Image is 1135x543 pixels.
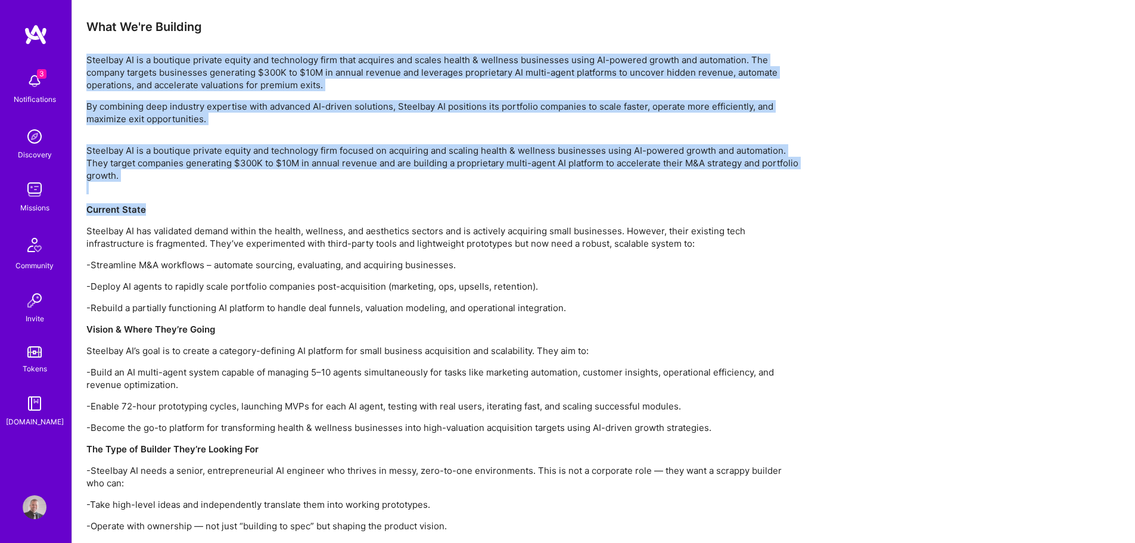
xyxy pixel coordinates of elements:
strong: The Type of Builder They’re Looking For [86,443,259,455]
p: By combining deep industry expertise with advanced AI-driven solutions, Steelbay AI positions its... [86,100,801,125]
p: Steelbay AI is a boutique private equity and technology firm that acquires and scales health & we... [86,54,801,91]
div: Community [15,259,54,272]
img: User Avatar [23,495,46,519]
p: -Deploy AI agents to rapidly scale portfolio companies post-acquisition (marketing, ops, upsells,... [86,280,801,293]
p: -Enable 72-hour prototyping cycles, launching MVPs for each AI agent, testing with real users, it... [86,400,801,412]
a: User Avatar [20,495,49,519]
div: Missions [20,201,49,214]
div: What We're Building [86,19,801,35]
img: logo [24,24,48,45]
img: Invite [23,288,46,312]
p: -Become the go-to platform for transforming health & wellness businesses into high-valuation acqu... [86,421,801,434]
div: Tokens [23,362,47,375]
img: teamwork [23,178,46,201]
img: tokens [27,346,42,358]
div: Discovery [18,148,52,161]
p: Steelbay AI is a boutique private equity and technology firm focused on acquiring and scaling hea... [86,144,801,194]
p: -Operate with ownership — not just “building to spec” but shaping the product vision. [86,520,801,532]
p: -Take high-level ideas and independently translate them into working prototypes. [86,498,801,511]
strong: Current State [86,204,146,215]
img: bell [23,69,46,93]
div: [DOMAIN_NAME] [6,415,64,428]
img: Community [20,231,49,259]
p: -Rebuild a partially functioning AI platform to handle deal funnels, valuation modeling, and oper... [86,302,801,314]
p: Steelbay AI has validated demand within the health, wellness, and aesthetics sectors and is activ... [86,225,801,250]
p: -Build an AI multi-agent system capable of managing 5–10 agents simultaneously for tasks like mar... [86,366,801,391]
img: discovery [23,125,46,148]
p: -Streamline M&A workflows – automate sourcing, evaluating, and acquiring businesses. [86,259,801,271]
strong: Vision & Where They’re Going [86,324,215,335]
span: 3 [37,69,46,79]
div: Invite [26,312,44,325]
p: -Steelbay AI needs a senior, entrepreneurial AI engineer who thrives in messy, zero-to-one enviro... [86,464,801,489]
div: Notifications [14,93,56,106]
img: guide book [23,392,46,415]
p: Steelbay AI’s goal is to create a category-defining AI platform for small business acquisition an... [86,345,801,357]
